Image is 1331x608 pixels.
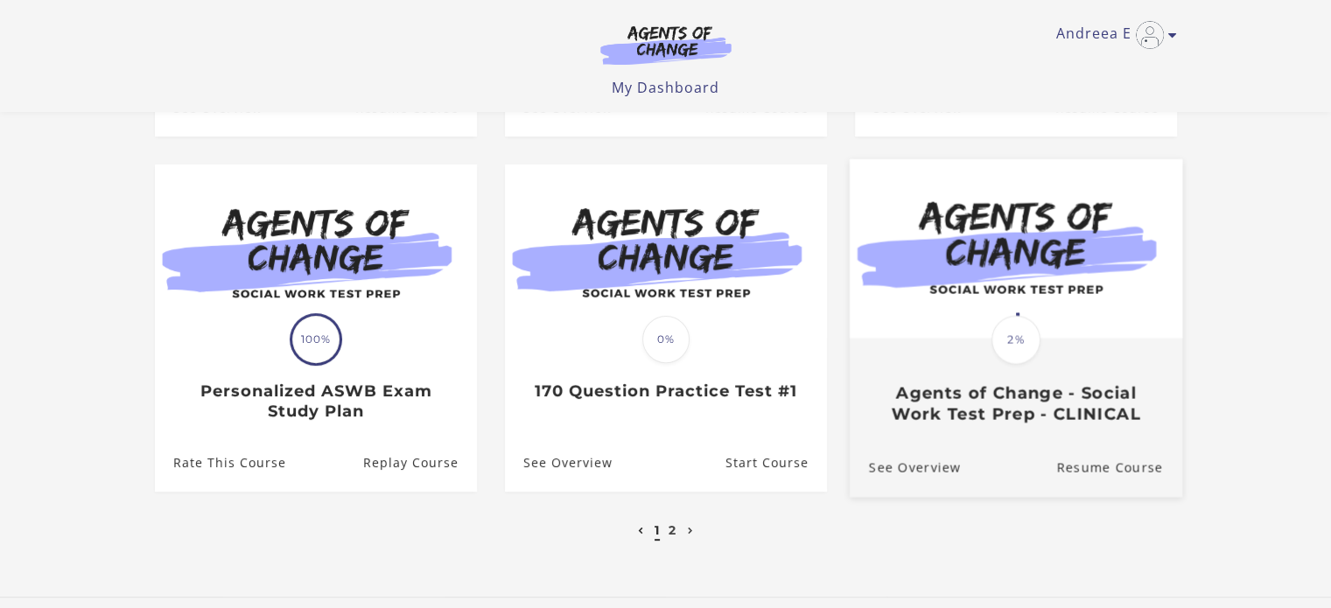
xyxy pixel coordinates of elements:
h3: Personalized ASWB Exam Study Plan [173,381,458,421]
a: Toggle menu [1056,21,1168,49]
a: 1 [655,522,660,538]
span: 2% [991,315,1040,364]
span: 100% [292,316,340,363]
a: 170 Question Practice Test #1: See Overview [505,435,613,492]
h3: 170 Question Practice Test #1 [523,381,808,402]
a: Agents of Change - Social Work Test Prep - CLINICAL: See Overview [849,438,960,497]
img: Agents of Change Logo [582,24,750,65]
a: 170 Question Practice Test #1: Resume Course [725,435,826,492]
span: 0% [642,316,690,363]
a: Next page [683,522,698,538]
a: My Dashboard [612,78,719,97]
h3: Agents of Change - Social Work Test Prep - CLINICAL [868,383,1162,423]
a: Personalized ASWB Exam Study Plan: Rate This Course [155,435,286,492]
a: Personalized ASWB Exam Study Plan: Resume Course [362,435,476,492]
a: 2 [669,522,676,538]
a: Agents of Change - Social Work Test Prep - CLINICAL: Resume Course [1056,438,1182,497]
